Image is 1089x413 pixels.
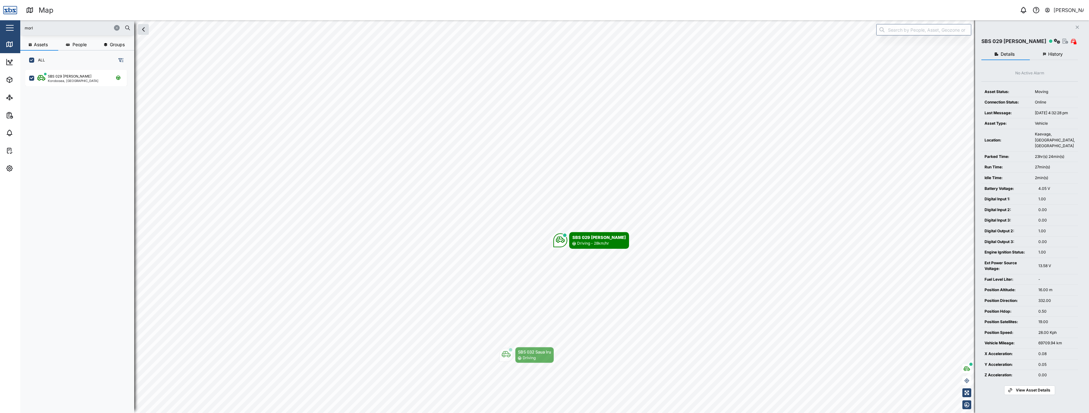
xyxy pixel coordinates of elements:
[34,58,45,63] label: ALL
[553,232,629,249] div: Map marker
[523,355,536,361] div: Driving
[1035,99,1075,105] div: Online
[1004,385,1055,395] a: View Asset Details
[985,137,1029,143] div: Location:
[72,42,87,47] span: People
[16,59,45,66] div: Dashboard
[985,362,1032,368] div: Y Acceleration:
[985,207,1032,213] div: Digital Input 2:
[985,298,1032,304] div: Position Direction:
[985,121,1029,127] div: Asset Type:
[1038,330,1075,336] div: 28.00 Kph
[499,347,554,363] div: Map marker
[1038,277,1075,283] div: -
[39,5,54,16] div: Map
[1038,372,1075,378] div: 0.00
[985,175,1029,181] div: Idle Time:
[985,228,1032,234] div: Digital Output 2:
[985,330,1032,336] div: Position Speed:
[985,287,1032,293] div: Position Altitude:
[985,110,1029,116] div: Last Message:
[1048,52,1063,56] span: History
[985,372,1032,378] div: Z Acceleration:
[16,165,39,172] div: Settings
[985,260,1032,272] div: Ext Power Source Voltage:
[1035,110,1075,116] div: [DATE] 4:32:28 pm
[572,234,626,241] div: SBS 029 [PERSON_NAME]
[16,41,31,48] div: Map
[1038,186,1075,192] div: 4.05 V
[985,89,1029,95] div: Asset Status:
[985,99,1029,105] div: Connection Status:
[20,20,1089,413] canvas: Map
[1038,351,1075,357] div: 0.08
[518,349,551,355] div: SBS 032 Saua Iru
[1016,386,1050,395] span: View Asset Details
[48,79,98,82] div: Korobosea, [GEOGRAPHIC_DATA]
[1038,362,1075,368] div: 0.05
[24,23,130,33] input: Search assets or drivers
[985,249,1032,255] div: Engine Ignition Status:
[16,76,36,83] div: Assets
[981,37,1046,45] div: SBS 029 [PERSON_NAME]
[985,239,1032,245] div: Digital Output 3:
[985,164,1029,170] div: Run Time:
[1038,319,1075,325] div: 19.00
[1038,340,1075,346] div: 69709.94 km
[1035,164,1075,170] div: 27min(s)
[1038,207,1075,213] div: 0.00
[577,241,609,247] div: Driving - 28km/hr
[985,186,1032,192] div: Battery Voltage:
[16,112,38,119] div: Reports
[1038,196,1075,202] div: 1.00
[1038,228,1075,234] div: 1.00
[985,340,1032,346] div: Vehicle Mileage:
[16,94,32,101] div: Sites
[1035,154,1075,160] div: 23hr(s) 24min(s)
[25,68,134,408] div: grid
[1038,298,1075,304] div: 332.00
[1038,249,1075,255] div: 1.00
[985,277,1032,283] div: Fuel Level Liter:
[1044,6,1084,15] button: [PERSON_NAME]
[48,74,91,79] div: SBS 029 [PERSON_NAME]
[1038,239,1075,245] div: 0.00
[985,309,1032,315] div: Position Hdop:
[34,42,48,47] span: Assets
[1038,287,1075,293] div: 16.00 m
[985,217,1032,223] div: Digital Input 3:
[1035,131,1075,149] div: Kaevaga, [GEOGRAPHIC_DATA], [GEOGRAPHIC_DATA]
[1035,175,1075,181] div: 2min(s)
[985,351,1032,357] div: X Acceleration:
[1015,70,1044,76] div: No Active Alarm
[1035,89,1075,95] div: Moving
[1038,263,1075,269] div: 13.58 V
[1054,6,1084,14] div: [PERSON_NAME]
[3,3,17,17] img: Main Logo
[1035,121,1075,127] div: Vehicle
[985,196,1032,202] div: Digital Input 1:
[1038,309,1075,315] div: 0.50
[985,154,1029,160] div: Parked Time:
[876,24,971,35] input: Search by People, Asset, Geozone or Place
[110,42,125,47] span: Groups
[1038,217,1075,223] div: 0.00
[1001,52,1015,56] span: Details
[985,319,1032,325] div: Position Satellites:
[16,129,36,136] div: Alarms
[16,147,34,154] div: Tasks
